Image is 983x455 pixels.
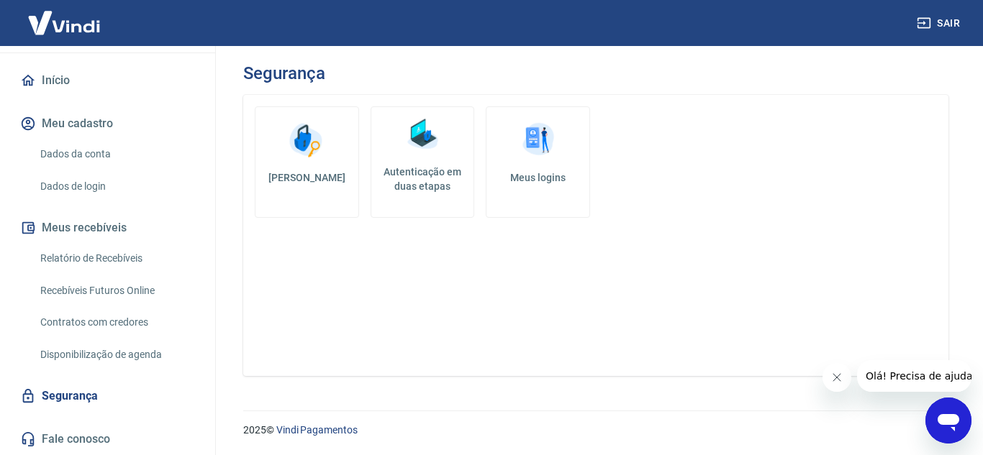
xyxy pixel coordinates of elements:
a: Vindi Pagamentos [276,424,358,436]
iframe: Botão para abrir a janela de mensagens [925,397,971,443]
button: Meus recebíveis [17,212,198,244]
img: Autenticação em duas etapas [401,113,444,156]
a: Relatório de Recebíveis [35,244,198,273]
a: Meus logins [486,106,590,218]
h5: [PERSON_NAME] [267,170,347,185]
a: Fale conosco [17,423,198,455]
a: Dados de login [35,172,198,201]
h5: Autenticação em duas etapas [377,165,468,193]
iframe: Mensagem da empresa [857,360,971,392]
a: Disponibilização de agenda [35,340,198,369]
a: Início [17,65,198,96]
a: Segurança [17,380,198,412]
img: Vindi [17,1,111,45]
h5: Meus logins [498,170,578,185]
h3: Segurança [243,63,325,83]
img: Meus logins [517,119,560,162]
span: Olá! Precisa de ajuda? [9,10,121,22]
a: Dados da conta [35,139,198,169]
a: Autenticação em duas etapas [371,106,475,218]
a: Recebíveis Futuros Online [35,276,198,305]
button: Meu cadastro [17,108,198,139]
a: Contratos com credores [35,308,198,337]
iframe: Fechar mensagem [823,363,851,392]
p: 2025 © [243,423,948,438]
button: Sair [914,10,966,37]
a: [PERSON_NAME] [255,106,359,218]
img: Alterar senha [285,119,328,162]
